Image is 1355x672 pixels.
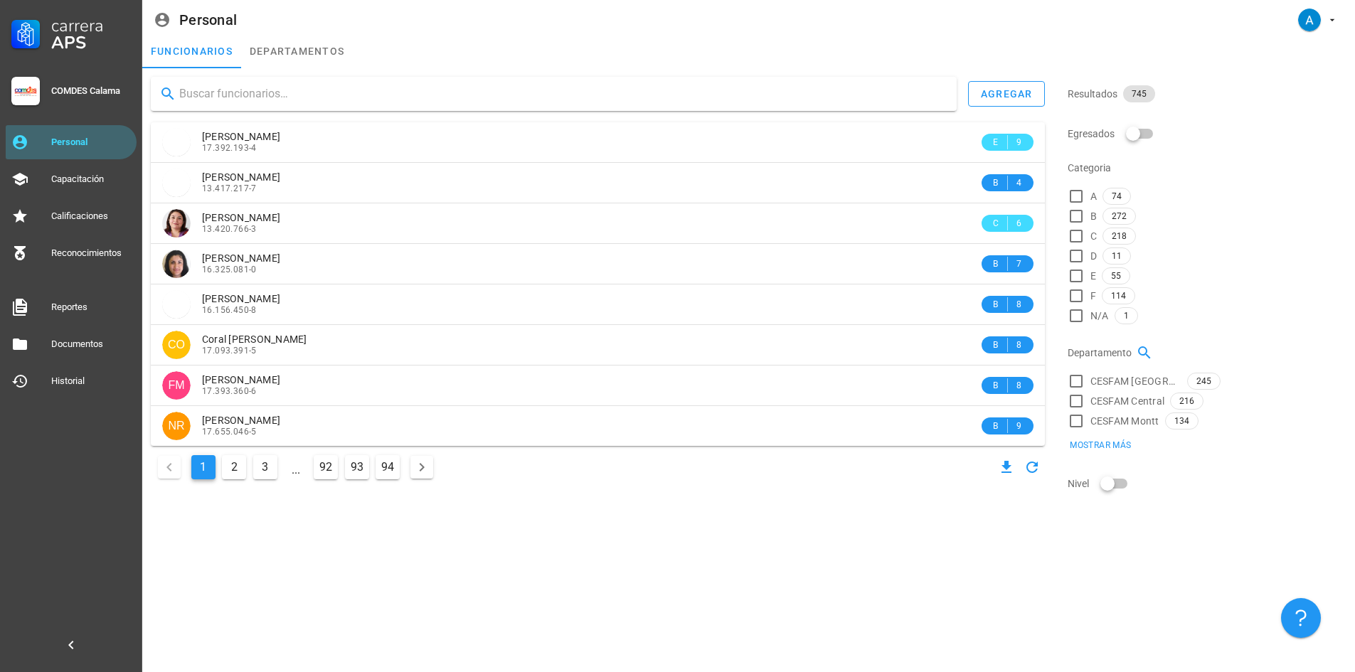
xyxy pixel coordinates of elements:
button: Mostrar más [1061,435,1140,455]
span: 16.325.081-0 [202,265,257,274]
button: Página actual, página 1 [191,455,216,479]
div: Personal [51,137,131,148]
div: avatar [162,371,191,400]
a: funcionarios [142,34,241,68]
span: CESFAM [GEOGRAPHIC_DATA] [1090,374,1181,388]
span: [PERSON_NAME] [202,212,280,223]
div: avatar [162,209,191,238]
span: CESFAM Montt [1090,414,1159,428]
span: 17.093.391-5 [202,346,257,356]
div: Resultados [1068,77,1346,111]
a: Documentos [6,327,137,361]
a: Reconocimientos [6,236,137,270]
button: agregar [968,81,1045,107]
div: avatar [162,412,191,440]
div: avatar [162,128,191,156]
span: 6 [1014,216,1025,230]
span: A [1090,189,1097,203]
span: 114 [1111,288,1126,304]
span: [PERSON_NAME] [202,171,280,183]
a: Historial [6,364,137,398]
div: Documentos [51,338,131,350]
span: [PERSON_NAME] [202,293,280,304]
div: agregar [980,88,1033,100]
span: 216 [1179,393,1194,409]
span: [PERSON_NAME] [202,252,280,264]
span: [PERSON_NAME] [202,131,280,142]
span: 272 [1112,208,1127,224]
div: Reportes [51,302,131,313]
div: Historial [51,375,131,387]
span: 4 [1014,176,1025,190]
span: 9 [1014,419,1025,433]
input: Buscar funcionarios… [179,82,945,105]
span: 134 [1174,413,1189,429]
span: CO [168,331,185,359]
span: CESFAM Central [1090,394,1165,408]
div: avatar [1298,9,1321,31]
button: Ir a la página 92 [314,455,338,479]
div: avatar [162,290,191,319]
span: B [990,297,1001,311]
div: COMDES Calama [51,85,131,97]
span: C [1090,229,1097,243]
span: 9 [1014,135,1025,149]
div: Egresados [1068,117,1346,151]
span: 8 [1014,378,1025,393]
span: 245 [1196,373,1211,389]
span: B [990,419,1001,433]
div: Capacitación [51,174,131,185]
a: departamentos [241,34,353,68]
span: 13.417.217-7 [202,183,257,193]
button: Ir a la página 93 [345,455,369,479]
span: N/A [1090,309,1109,323]
div: avatar [162,331,191,359]
span: F [1090,289,1096,303]
span: [PERSON_NAME] [202,374,280,385]
span: Coral [PERSON_NAME] [202,334,307,345]
div: Categoria [1068,151,1346,185]
span: D [1090,249,1097,263]
span: 13.420.766-3 [202,224,257,234]
span: C [990,216,1001,230]
div: Carrera [51,17,131,34]
span: 17.393.360-6 [202,386,257,396]
a: Reportes [6,290,137,324]
button: Ir a la página 2 [222,455,246,479]
span: 16.156.450-8 [202,305,257,315]
a: Calificaciones [6,199,137,233]
span: FM [168,371,184,400]
button: Página siguiente [410,456,433,479]
span: [PERSON_NAME] [202,415,280,426]
div: avatar [162,169,191,197]
span: 745 [1132,85,1147,102]
div: avatar [162,250,191,278]
span: 8 [1014,338,1025,352]
span: B [990,378,1001,393]
a: Capacitación [6,162,137,196]
a: Personal [6,125,137,159]
span: NR [168,412,184,440]
div: Departamento [1068,336,1346,370]
div: APS [51,34,131,51]
span: B [990,257,1001,271]
span: 74 [1112,188,1122,204]
span: 1 [1124,308,1129,324]
span: ... [285,456,307,479]
button: Ir a la página 3 [253,455,277,479]
span: Mostrar más [1069,440,1131,450]
span: 55 [1111,268,1121,284]
span: 17.655.046-5 [202,427,257,437]
span: E [990,135,1001,149]
div: Personal [179,12,237,28]
span: 17.392.193-4 [202,143,257,153]
nav: Navegación de paginación [151,452,440,483]
span: E [1090,269,1096,283]
div: Reconocimientos [51,247,131,259]
div: Calificaciones [51,210,131,222]
span: 218 [1112,228,1127,244]
span: 7 [1014,257,1025,271]
span: B [990,338,1001,352]
span: B [1090,209,1097,223]
span: 8 [1014,297,1025,311]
